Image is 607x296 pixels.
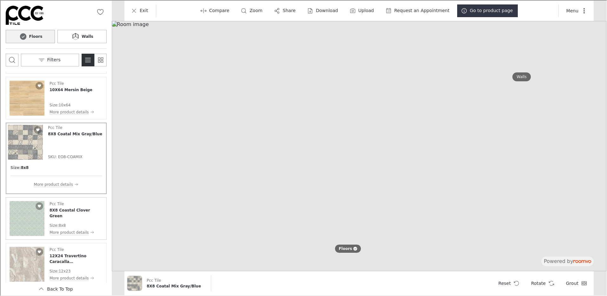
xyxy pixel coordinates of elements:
[33,180,78,187] button: More product details
[49,86,92,92] h4: 10X64 Mersin Beige
[5,242,106,285] div: See 12X24 Travertino Caracalla Bianco in the room
[93,53,106,66] button: Switch to simple view
[111,20,606,271] img: Room image
[5,197,106,239] div: See 8X8 Coastal Clover Green in the room
[5,5,43,24] a: Go to Procerco North American Corporation's website.
[146,277,160,283] p: Pcc Tile
[236,4,267,17] button: Zoom room image
[47,124,62,130] p: Pcc Tile
[47,153,102,159] span: SKU: EO8-COAMIX
[81,53,106,66] div: Product List Mode Selector
[5,53,18,66] button: Open search box
[35,247,43,255] button: Add 12X24 Travertino Caracalla Bianco to favorites
[20,164,28,170] h6: 8x8
[81,33,92,39] h6: Walls
[49,274,102,281] button: More product details
[35,202,43,209] button: Add 8X8 Coastal Clover Green to favorites
[49,246,63,252] p: Pcc Tile
[9,200,44,235] img: 8X8 Coastal Clover Green. Link opens in a new window.
[49,108,94,115] button: More product details
[457,4,517,17] button: Go to product page
[525,276,558,289] button: Rotate Surface
[270,4,300,17] button: Share
[49,80,63,86] p: Pcc Tile
[58,222,65,228] p: 8x8
[358,7,373,13] label: Upload
[57,29,106,43] button: Walls
[47,131,102,136] h4: 8X8 Coatal Mix Gray/Blue
[282,7,295,13] p: Share
[49,222,58,228] p: Size :
[561,4,590,17] button: More actions
[49,229,88,235] p: More product details
[469,7,512,13] p: Go to product page
[49,228,102,235] button: More product details
[144,275,208,290] button: Show details for 8X8 Coatal Mix Gray/Blue
[9,246,44,281] img: 12X24 Travertino Caracalla Bianco. Link opens in a new window.
[394,7,449,13] p: Request an Appointment
[196,4,234,17] button: Enter compare mode
[49,275,88,280] p: More product details
[5,76,106,119] div: See 10X64 Mersin Beige in the room
[49,102,58,107] p: Size :
[49,207,102,218] h4: 8X8 Coastal Clover Green
[560,276,590,289] button: Open groove dropdown
[20,53,78,66] button: Open the filters menu
[81,53,94,66] button: Switch to detail view
[29,33,42,39] h6: Floors
[334,244,361,252] button: Floors
[58,102,70,107] p: 10x64
[49,109,88,114] p: More product details
[7,124,42,159] img: 8X8 Coatal Mix Gray/Blue. Link opens in a new window.
[315,7,337,13] p: Download
[5,5,43,24] img: Logo representing Procerco North American Corporation.
[10,164,20,170] h6: Size :
[33,181,73,187] p: More product details
[9,80,44,115] img: 10X64 Mersin Beige. Link opens in a new window.
[543,257,590,264] div: The visualizer is powered by Roomvo.
[35,81,43,89] button: Add 10X64 Mersin Beige to favorites
[49,268,58,273] p: Size :
[249,7,262,13] p: Zoom
[47,56,60,63] p: Filters
[493,276,523,289] button: Reset product
[516,74,526,79] p: Walls
[127,275,141,290] img: 8X8 Coatal Mix Gray/Blue
[49,252,102,264] h4: 12X24 Travertino Caracalla Bianco
[573,259,590,262] img: roomvo_wordmark.svg
[139,7,148,13] p: Exit
[93,5,106,18] button: No favorites
[49,200,63,206] p: Pcc Tile
[58,268,70,273] p: 12x23
[10,164,101,170] div: Product sizes
[303,4,343,17] button: Download
[345,4,378,17] button: Upload a picture of your room
[338,246,351,251] p: Floors
[5,282,106,295] button: Scroll back to the beginning
[209,7,229,13] p: Compare
[543,257,590,264] p: Powered by
[5,29,54,43] button: Floors
[381,4,454,17] button: Request an Appointment
[512,72,530,81] button: Walls
[146,283,206,288] h6: 8X8 Coatal Mix Gray/Blue
[126,4,153,17] button: Exit
[33,125,41,133] button: Add 8X8 Coatal Mix Gray/Blue to favorites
